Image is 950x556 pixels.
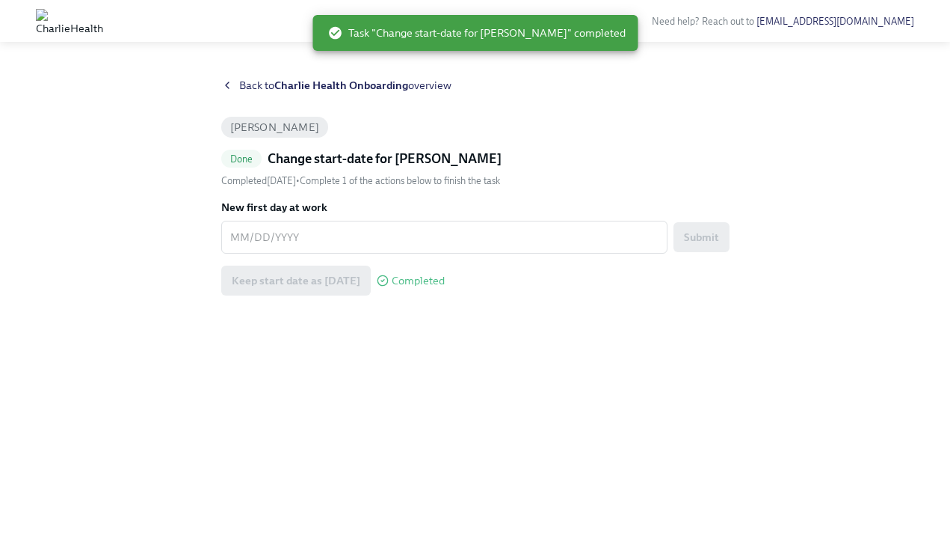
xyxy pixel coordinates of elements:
[221,122,329,133] span: [PERSON_NAME]
[756,16,914,27] a: [EMAIL_ADDRESS][DOMAIN_NAME]
[221,78,730,93] a: Back toCharlie Health Onboardingoverview
[221,153,262,165] span: Done
[392,275,445,287] span: Completed
[221,174,500,188] div: • Complete 1 of the actions below to finish the task
[274,79,408,92] strong: Charlie Health Onboarding
[268,150,502,168] h5: Change start-date for [PERSON_NAME]
[221,200,730,215] label: New first day at work
[239,78,451,93] span: Back to overview
[221,175,296,186] span: Tuesday, September 16th 2025, 8:11 am
[652,16,914,27] span: Need help? Reach out to
[327,25,626,40] span: Task "Change start-date for [PERSON_NAME]" completed
[36,9,103,33] img: CharlieHealth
